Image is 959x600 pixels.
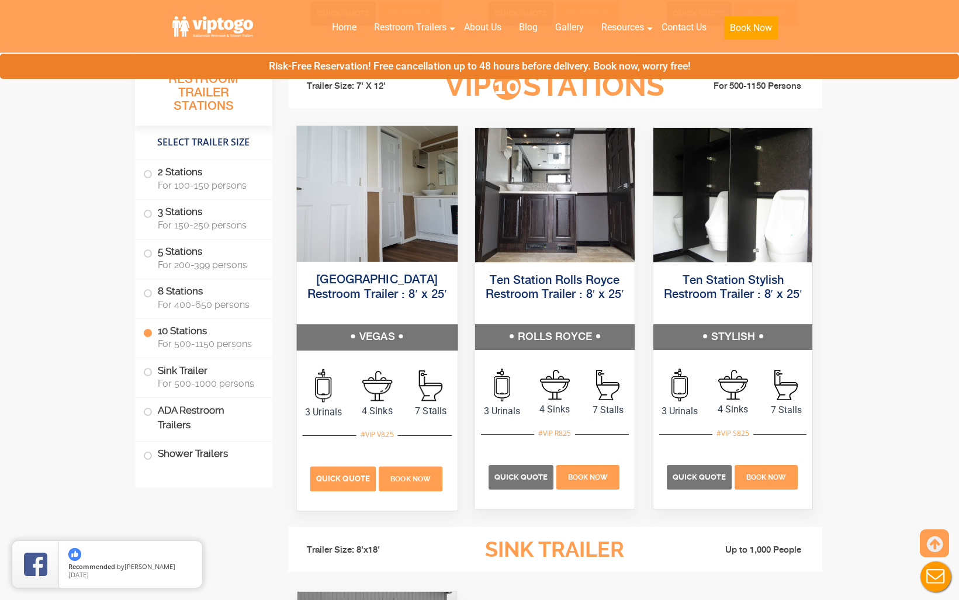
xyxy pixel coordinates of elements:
h5: ROLLS ROYCE [475,324,635,350]
img: thumbs up icon [68,548,81,561]
h5: STYLISH [653,324,813,350]
span: by [68,563,193,571]
a: Book Now [377,472,444,483]
a: [GEOGRAPHIC_DATA] Restroom Trailer : 8′ x 25′ [307,274,446,300]
a: Book Now [715,15,787,47]
div: #VIP R825 [534,426,575,441]
span: 7 Stalls [404,404,458,418]
label: 3 Stations [143,200,264,236]
a: Ten Station Stylish Restroom Trailer : 8′ x 25′ [664,275,802,301]
img: an icon of urinal [315,369,331,402]
span: For 200-399 persons [158,259,258,270]
span: For 500-1150 persons [158,338,258,349]
a: Book Now [555,471,621,482]
span: Book Now [746,473,786,481]
h3: All Portable Restroom Trailer Stations [135,56,272,126]
a: Quick Quote [310,472,377,483]
a: Ten Station Rolls Royce Restroom Trailer : 8′ x 25′ [486,275,624,301]
span: 3 Urinals [296,405,350,419]
img: an icon of urinal [494,369,510,401]
span: 4 Sinks [350,404,404,418]
img: A front view of trailer booth with ten restrooms, and two doors with male and female sign on them [296,126,457,261]
img: an icon of stall [774,370,798,400]
span: 4 Sinks [528,403,581,417]
li: For 500-1150 Persons [683,79,814,93]
a: About Us [455,15,510,40]
img: an icon of sink [540,370,570,400]
img: an icon of urinal [671,369,688,401]
a: Home [323,15,365,40]
a: Restroom Trailers [365,15,455,40]
button: Book Now [724,16,778,40]
img: Review Rating [24,553,47,576]
img: A front view of trailer booth with ten restrooms, and two doors with male and female sign on them [653,128,813,262]
li: Trailer Size: 8'x18' [296,533,427,568]
span: 7 Stalls [760,403,813,417]
div: #VIP S825 [712,426,753,441]
span: For 100-150 persons [158,180,258,191]
span: 4 Sinks [707,403,760,417]
span: Book Now [390,474,431,483]
span: For 400-650 persons [158,299,258,310]
img: A front view of trailer booth with ten restrooms, and two doors with male and female sign on them [475,128,635,262]
label: Sink Trailer [143,358,264,394]
span: Recommended [68,562,115,571]
li: Trailer Size: 7' X 12' [296,69,427,104]
div: #VIP V825 [356,426,397,442]
a: Quick Quote [667,471,733,482]
img: an icon of stall [418,370,442,401]
h4: Select Trailer Size [135,131,272,154]
span: 3 Urinals [653,404,707,418]
a: Contact Us [653,15,715,40]
span: Quick Quote [494,473,548,481]
a: Gallery [546,15,593,40]
label: 5 Stations [143,240,264,276]
img: an icon of sink [718,370,748,400]
span: 3 Urinals [475,404,528,418]
span: Book Now [568,473,608,481]
a: Book Now [733,471,799,482]
a: Blog [510,15,546,40]
span: For 500-1000 persons [158,378,258,389]
span: [DATE] [68,570,89,579]
span: For 150-250 persons [158,220,258,231]
span: 10 [493,72,521,100]
h3: Sink Trailer [427,539,683,562]
label: 2 Stations [143,160,264,196]
label: Shower Trailers [143,442,264,467]
span: [PERSON_NAME] [124,562,175,571]
img: an icon of sink [362,370,392,401]
h3: VIP Stations [427,70,683,102]
img: an icon of stall [596,370,619,400]
li: Up to 1,000 People [683,543,814,557]
span: Quick Quote [673,473,726,481]
button: Live Chat [912,553,959,600]
a: Resources [593,15,653,40]
label: 8 Stations [143,279,264,315]
label: ADA Restroom Trailers [143,398,264,438]
label: 10 Stations [143,319,264,355]
h5: VEGAS [296,324,457,350]
span: 7 Stalls [581,403,635,417]
span: Quick Quote [316,474,370,483]
a: Quick Quote [489,471,555,482]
